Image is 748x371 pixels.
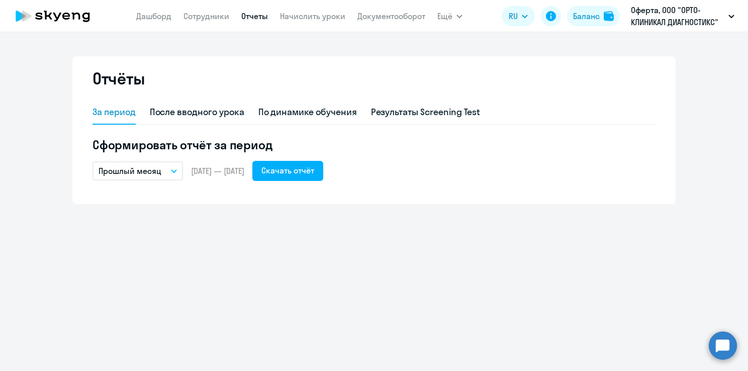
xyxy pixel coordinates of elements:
button: Прошлый месяц [92,161,183,180]
button: Скачать отчёт [252,161,323,181]
a: Начислить уроки [280,11,345,21]
button: RU [502,6,535,26]
p: Прошлый месяц [99,165,161,177]
h2: Отчёты [92,68,145,88]
p: Оферта, ООО "ОРТО-КЛИНИКАЛ ДИАГНОСТИКС" [631,4,724,28]
div: За период [92,106,136,119]
h5: Сформировать отчёт за период [92,137,656,153]
span: [DATE] — [DATE] [191,165,244,176]
img: balance [604,11,614,21]
button: Ещё [437,6,462,26]
div: После вводного урока [150,106,244,119]
div: Баланс [573,10,600,22]
div: Результаты Screening Test [371,106,481,119]
a: Дашборд [136,11,171,21]
a: Сотрудники [183,11,229,21]
button: Балансbalance [567,6,620,26]
a: Отчеты [241,11,268,21]
button: Оферта, ООО "ОРТО-КЛИНИКАЛ ДИАГНОСТИКС" [626,4,739,28]
a: Документооборот [357,11,425,21]
div: По динамике обучения [258,106,357,119]
div: Скачать отчёт [261,164,314,176]
span: RU [509,10,518,22]
span: Ещё [437,10,452,22]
